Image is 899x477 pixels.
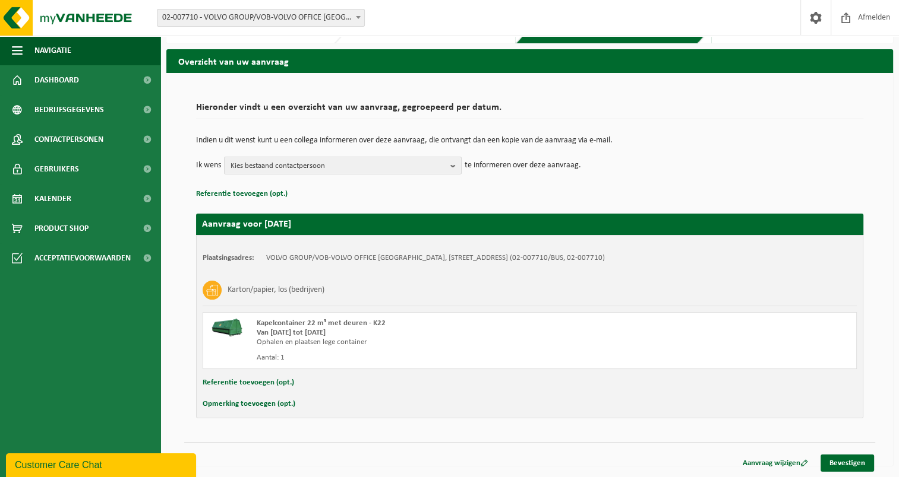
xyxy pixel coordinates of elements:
button: Kies bestaand contactpersoon [224,157,462,174]
img: HK-XK-22-GN-00.png [209,319,245,336]
a: Bevestigen [821,454,874,472]
strong: Plaatsingsadres: [203,254,254,262]
span: 02-007710 - VOLVO GROUP/VOB-VOLVO OFFICE BRUSSELS - BERCHEM-SAINTE-AGATHE [157,9,364,26]
span: Gebruikers [34,154,79,184]
p: te informeren over deze aanvraag. [465,157,581,174]
div: Ophalen en plaatsen lege container [257,338,578,347]
span: Contactpersonen [34,125,103,154]
span: Kapelcontainer 22 m³ met deuren - K22 [257,319,386,327]
div: Aantal: 1 [257,353,578,362]
span: Acceptatievoorwaarden [34,243,131,273]
a: Aanvraag wijzigen [734,454,817,472]
button: Opmerking toevoegen (opt.) [203,396,295,412]
span: Kalender [34,184,71,214]
span: Kies bestaand contactpersoon [231,157,446,175]
p: Ik wens [196,157,221,174]
span: Navigatie [34,36,71,65]
iframe: chat widget [6,451,198,477]
button: Referentie toevoegen (opt.) [196,186,288,202]
span: Dashboard [34,65,79,95]
span: Product Shop [34,214,89,243]
h3: Karton/papier, los (bedrijven) [228,281,324,300]
strong: Aanvraag voor [DATE] [202,220,291,229]
h2: Hieronder vindt u een overzicht van uw aanvraag, gegroepeerd per datum. [196,103,863,119]
p: Indien u dit wenst kunt u een collega informeren over deze aanvraag, die ontvangt dan een kopie v... [196,136,863,145]
td: VOLVO GROUP/VOB-VOLVO OFFICE [GEOGRAPHIC_DATA], [STREET_ADDRESS] (02-007710/BUS, 02-007710) [266,253,605,263]
span: 02-007710 - VOLVO GROUP/VOB-VOLVO OFFICE BRUSSELS - BERCHEM-SAINTE-AGATHE [157,9,365,27]
span: Bedrijfsgegevens [34,95,104,125]
button: Referentie toevoegen (opt.) [203,375,294,390]
strong: Van [DATE] tot [DATE] [257,329,326,336]
h2: Overzicht van uw aanvraag [166,49,893,72]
